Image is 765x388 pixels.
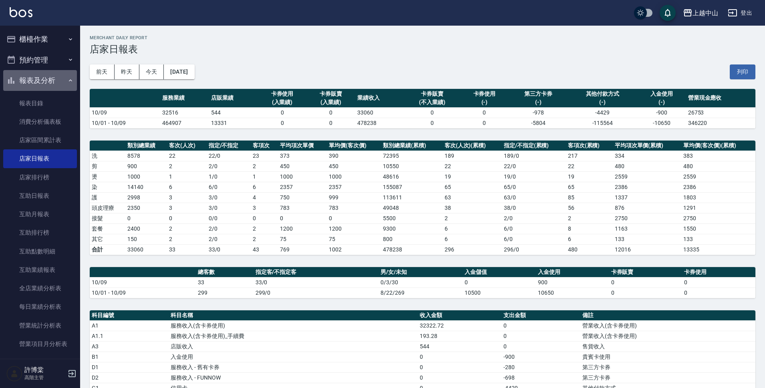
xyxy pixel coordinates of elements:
th: 營業現金應收 [686,89,755,108]
div: 卡券使用 [462,90,507,98]
h2: Merchant Daily Report [90,35,755,40]
td: 0 [167,213,207,223]
td: 48616 [381,171,442,182]
td: 9300 [381,223,442,234]
td: D1 [90,362,169,372]
td: -5804 [509,118,568,128]
th: 指定/不指定(累積) [502,141,566,151]
td: 剪 [90,161,125,171]
td: 33 [167,244,207,255]
td: 296/0 [502,244,566,255]
td: 6 [251,182,278,192]
td: 1200 [327,223,381,234]
th: 備註 [580,310,755,321]
td: 0 [463,277,536,287]
td: 133 [681,234,755,244]
button: [DATE] [164,64,194,79]
td: 2386 [681,182,755,192]
td: 2 [167,223,207,234]
td: 299/0 [254,287,379,298]
td: 1163 [613,223,682,234]
td: 999 [327,192,381,203]
td: 8 [566,223,613,234]
td: 6 / 0 [502,234,566,244]
button: 今天 [139,64,164,79]
td: 63 / 0 [502,192,566,203]
td: 75 [278,234,327,244]
td: 72395 [381,151,442,161]
td: 783 [278,203,327,213]
td: -900 [637,107,686,118]
td: -4429 [568,107,637,118]
td: -280 [501,362,580,372]
div: (-) [511,98,566,107]
a: 營業統計分析表 [3,316,77,335]
td: 燙 [90,171,125,182]
td: 346220 [686,118,755,128]
td: 售貨收入 [580,341,755,352]
td: 10/09 [90,277,196,287]
td: 2 / 0 [207,223,251,234]
td: 2 [251,223,278,234]
td: 0 / 0 [207,213,251,223]
div: (入業績) [308,98,353,107]
th: 指定客/不指定客 [254,267,379,277]
td: 3 [167,192,207,203]
th: 男/女/未知 [378,267,463,277]
td: 0 [682,287,755,298]
img: Logo [10,7,32,17]
td: 營業收入(含卡券使用) [580,331,755,341]
td: 478238 [355,118,404,128]
td: 2 / 0 [502,213,566,223]
td: -10650 [637,118,686,128]
td: 0 [418,352,501,362]
td: 217 [566,151,613,161]
td: 2 [566,213,613,223]
td: 3 / 0 [207,203,251,213]
td: 450 [278,161,327,171]
th: 科目名稱 [169,310,418,321]
td: 10550 [381,161,442,171]
td: 10/01 - 10/09 [90,287,196,298]
button: save [660,5,676,21]
td: 14140 [125,182,167,192]
th: 指定/不指定 [207,141,251,151]
td: 5500 [381,213,442,223]
th: 入金使用 [536,267,609,277]
td: 10650 [536,287,609,298]
td: 113611 [381,192,442,203]
div: (入業績) [260,98,305,107]
th: 單均價(客次價) [327,141,381,151]
td: D2 [90,372,169,383]
td: 0 [327,213,381,223]
td: 2559 [681,171,755,182]
th: 收入金額 [418,310,501,321]
td: 800 [381,234,442,244]
a: 互助月報表 [3,205,77,223]
td: 1000 [327,171,381,182]
td: 2357 [327,182,381,192]
a: 消費分析儀表板 [3,113,77,131]
div: 其他付款方式 [570,90,635,98]
button: 昨天 [115,64,139,79]
td: 85 [566,192,613,203]
td: 0 [258,107,307,118]
td: 2998 [125,192,167,203]
td: 65 [566,182,613,192]
td: 2750 [681,213,755,223]
td: 其它 [90,234,125,244]
th: 平均項次單價(累積) [613,141,682,151]
td: 2750 [613,213,682,223]
div: 入金使用 [639,90,684,98]
td: 1000 [278,171,327,182]
td: 155087 [381,182,442,192]
td: 頭皮理療 [90,203,125,213]
td: -900 [501,352,580,362]
td: 19 / 0 [502,171,566,182]
img: Person [6,366,22,382]
div: 卡券販賣 [308,90,353,98]
a: 店家區間累計表 [3,131,77,149]
td: 入金使用 [169,352,418,362]
td: B1 [90,352,169,362]
td: 10/09 [90,107,160,118]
